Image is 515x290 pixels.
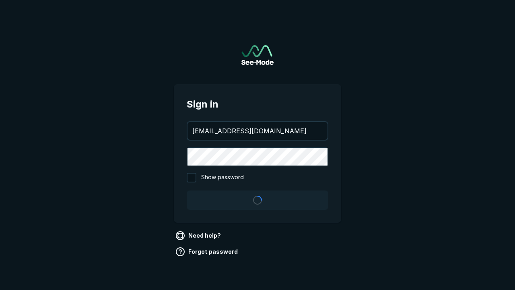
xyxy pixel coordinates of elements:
a: Need help? [174,229,224,242]
img: See-Mode Logo [241,45,274,65]
a: Go to sign in [241,45,274,65]
span: Sign in [187,97,328,112]
a: Forgot password [174,245,241,258]
input: your@email.com [187,122,328,140]
span: Show password [201,173,244,182]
